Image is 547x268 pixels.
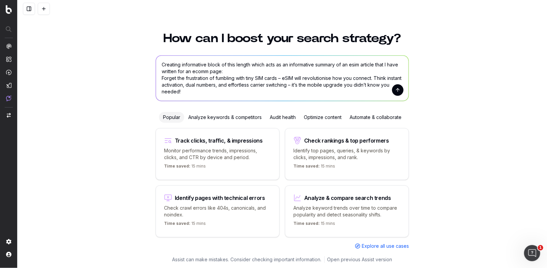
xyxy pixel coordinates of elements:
img: Switch project [7,113,11,118]
div: Popular [159,112,184,123]
img: Activation [6,69,11,75]
div: Automate & collaborate [346,112,406,123]
p: 15 mins [293,221,335,229]
p: Identify top pages, queries, & keywords by clicks, impressions, and rank. [293,147,400,161]
div: Identify pages with technical errors [175,195,265,201]
span: Time saved: [164,163,190,169]
div: Check rankings & top performers [304,138,389,143]
img: My account [6,252,11,257]
img: Assist [6,95,11,101]
span: Explore all use cases [362,243,409,249]
p: Analyze keyword trends over time to compare popularity and detect seasonality shifts. [293,205,400,218]
div: Optimize content [300,112,346,123]
div: Analyze keywords & competitors [184,112,266,123]
h1: How can I boost your search strategy? [156,32,409,44]
span: Time saved: [293,163,320,169]
div: Audit health [266,112,300,123]
textarea: Creating informative block of this length which acts as an informative summary of an esim article... [156,56,409,101]
div: Track clicks, traffic, & impressions [175,138,263,143]
img: Studio [6,83,11,88]
img: Analytics [6,43,11,49]
span: Time saved: [164,221,190,226]
span: 1 [538,245,543,250]
div: Analyze & compare search trends [304,195,391,201]
p: Assist can make mistakes. Consider checking important information. [172,256,322,263]
p: 15 mins [293,163,335,172]
p: 15 mins [164,163,206,172]
p: 15 mins [164,221,206,229]
p: Check crawl errors like 404s, canonicals, and noindex. [164,205,271,218]
img: Intelligence [6,56,11,62]
span: Time saved: [293,221,320,226]
img: Botify logo [6,5,12,14]
img: Setting [6,239,11,244]
a: Open previous Assist version [327,256,392,263]
a: Explore all use cases [355,243,409,249]
iframe: Intercom live chat [524,245,540,261]
p: Monitor performance trends, impressions, clicks, and CTR by device and period. [164,147,271,161]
